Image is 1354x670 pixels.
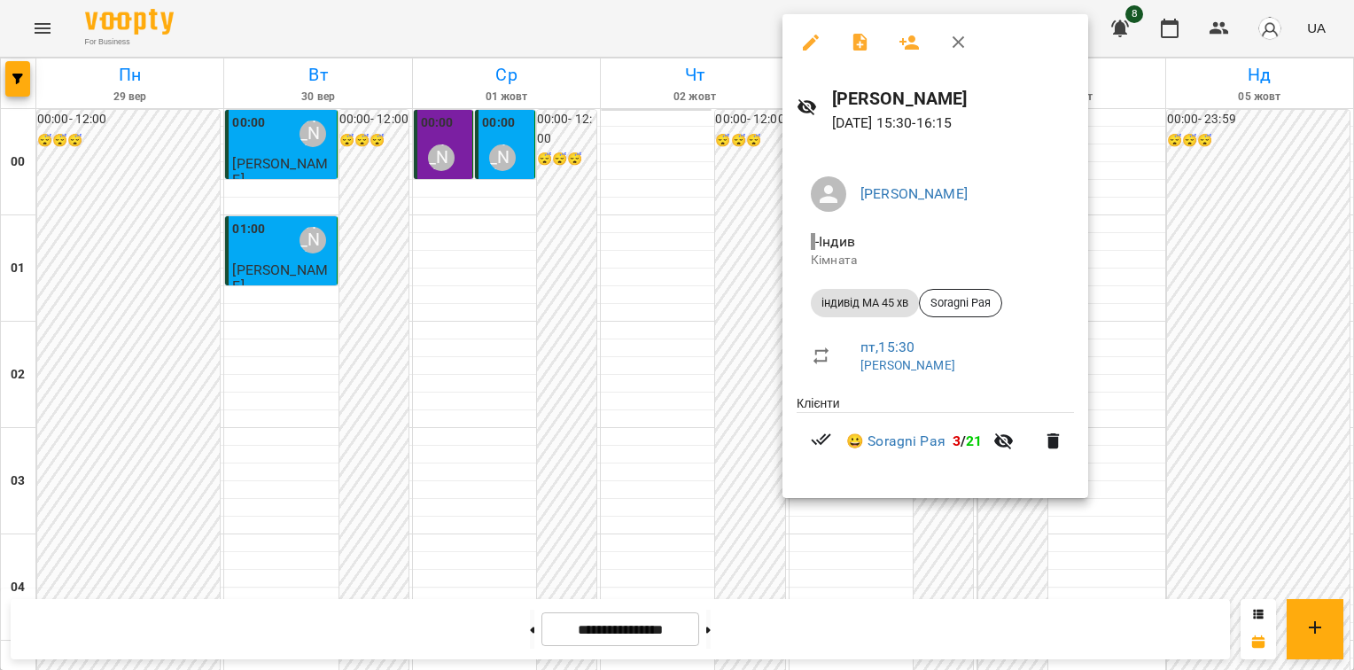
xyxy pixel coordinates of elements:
span: Soragni Рая [920,295,1001,311]
p: [DATE] 15:30 - 16:15 [832,113,1075,134]
span: 21 [966,432,982,449]
a: пт , 15:30 [860,339,914,355]
span: 3 [953,432,961,449]
p: Кімната [811,252,1060,269]
a: [PERSON_NAME] [860,185,968,202]
div: Soragni Рая [919,289,1002,317]
b: / [953,432,983,449]
ul: Клієнти [797,394,1074,477]
a: [PERSON_NAME] [860,358,955,372]
span: індивід МА 45 хв [811,295,919,311]
h6: [PERSON_NAME] [832,85,1075,113]
svg: Візит сплачено [811,429,832,450]
span: - Індив [811,233,859,250]
a: 😀 Soragni Рая [846,431,945,452]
